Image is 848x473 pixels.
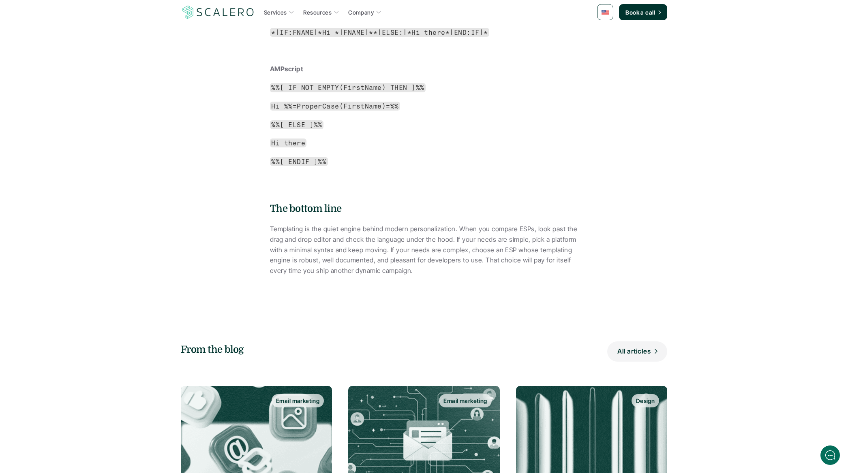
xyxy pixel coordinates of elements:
h5: The bottom line [270,201,578,216]
p: Templating is the quiet engine behind modern personalization. When you compare ESPs, look past th... [270,224,578,276]
h1: Hi! Welcome to [GEOGRAPHIC_DATA]. [12,39,150,52]
h5: From the blog [181,342,295,357]
p: Book a call [625,8,655,17]
a: Book a call [619,4,667,20]
code: %%[ IF NOT EMPTY(FirstName) THEN ]%% [270,83,426,92]
code: %%[ ENDIF ]%% [270,157,328,166]
img: Scalero company logotype [181,4,255,20]
p: Company [348,8,374,17]
p: Design [636,396,655,405]
code: %%[ ELSE ]%% [270,120,323,129]
a: All articles [607,341,667,362]
span: We run on Gist [68,283,103,288]
p: Email marketing [276,396,319,405]
button: New conversation [13,107,150,124]
h2: Let us know if we can help with lifecycle marketing. [12,54,150,93]
code: Hi %%=ProperCase(FirstName)=%% [270,102,400,111]
p: Email marketing [443,396,487,405]
p: All articles [617,346,651,357]
p: Services [264,8,287,17]
span: New conversation [52,112,97,119]
iframe: gist-messenger-bubble-iframe [820,445,840,465]
strong: AMPscript [270,65,303,73]
code: Hi there [270,138,306,147]
code: *|IF:FNAME|*Hi *|FNAME|**|ELSE:|*Hi there*|END:IF|* [270,28,489,37]
a: Scalero company logotype [181,5,255,19]
p: Resources [303,8,332,17]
